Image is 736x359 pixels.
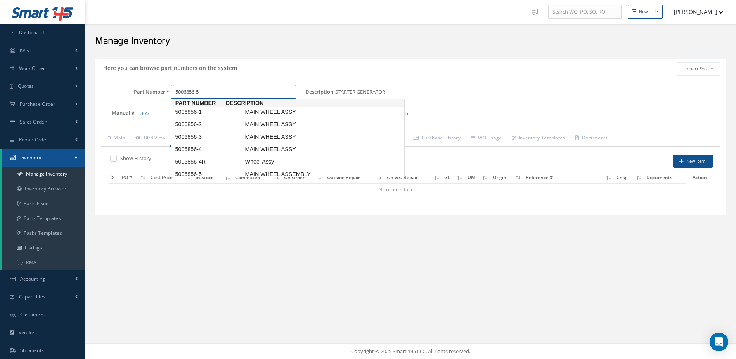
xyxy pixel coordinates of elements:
[243,170,360,178] span: MAIN WHEEL ASSEMBLY
[173,133,243,141] span: 5006856-3
[20,275,45,282] span: Accounting
[490,172,524,184] th: Origin
[2,149,85,167] a: Inventory
[335,85,388,99] span: STARTER GENERATOR
[305,89,333,95] label: Description
[548,5,622,19] input: Search WO, PO, SO, RO
[173,170,243,178] span: 5006856-5
[118,155,151,162] label: Show History
[243,120,360,129] span: MAIN WHEEL ASSY
[677,62,720,76] button: Import Excel
[628,5,663,19] button: New
[95,35,726,47] h2: Manage Inventory
[614,172,644,184] th: Cnsg
[2,240,85,255] a: Listings
[325,172,385,184] th: Outside Repair
[243,133,360,141] span: MAIN WHEEL ASSY
[570,131,613,147] a: Documents
[173,158,243,166] span: 5006856-4R
[109,184,686,195] td: No records found
[644,172,686,184] th: Documents
[639,9,648,15] div: New
[226,99,342,107] span: Description
[20,154,42,161] span: Inventory
[20,101,55,107] span: Purchase Order
[171,99,226,107] span: Part Number
[130,131,170,147] a: Bird View
[2,196,85,211] a: Parts Issue
[148,172,193,184] th: Cost Price
[2,226,85,240] a: Tasks Templates
[93,348,728,356] div: Copyright © 2025 Smart 145 LLC. All rights reserved.
[243,145,360,153] span: MAIN WHEEL ASSY
[243,108,360,116] span: MAIN WHEEL ASSY
[19,293,46,300] span: Capabilities
[2,181,85,196] a: Inventory Browser
[282,172,325,184] th: On Order
[2,211,85,226] a: Parts Templates
[384,172,442,184] th: On WO Repair
[173,120,243,129] span: 5006856-2
[140,110,149,117] a: 365
[193,172,233,184] th: In Stock
[170,131,214,147] a: Warehouse
[101,131,130,147] a: Main
[710,333,728,351] div: Open Intercom Messenger
[109,155,405,164] div: Show and not show all detail with stock
[2,255,85,270] a: RMA
[101,62,237,71] h5: Here you can browse part numbers on the system
[20,119,47,125] span: Sales Order
[19,329,37,336] span: Vendors
[667,4,723,19] button: [PERSON_NAME]
[233,172,282,184] th: Committed
[19,136,48,143] span: Repair Order
[19,65,45,71] span: Work Order
[95,89,165,95] label: Part Number
[20,311,45,318] span: Customers
[408,131,466,147] a: Purchase History
[119,172,149,184] th: PO #
[173,145,243,153] span: 5006856-4
[19,29,44,36] span: Dashboard
[18,83,34,89] span: Quotes
[465,172,490,184] th: UM
[20,347,44,354] span: Shipments
[173,108,243,116] span: 5006856-1
[442,172,465,184] th: GL
[243,158,360,166] span: Wheel Assy
[20,47,29,54] span: KPIs
[466,131,507,147] a: WO Usage
[2,167,85,181] a: Manage Inventory
[95,108,135,117] label: Manual #
[507,131,570,147] a: Inventory Templates
[523,172,614,184] th: Reference #
[673,155,713,168] button: New Item
[686,172,713,184] th: Action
